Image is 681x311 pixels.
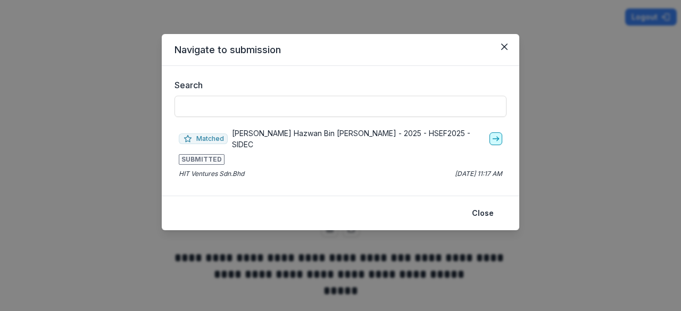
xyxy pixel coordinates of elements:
[466,205,500,222] button: Close
[175,79,500,91] label: Search
[162,34,519,66] header: Navigate to submission
[179,154,225,165] span: SUBMITTED
[496,38,513,55] button: Close
[489,132,502,145] a: go-to
[179,133,228,144] span: Matched
[455,169,502,179] p: [DATE] 11:17 AM
[232,128,485,150] p: [PERSON_NAME] Hazwan Bin [PERSON_NAME] - 2025 - HSEF2025 - SIDEC
[179,169,244,179] p: HIT Ventures Sdn.Bhd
